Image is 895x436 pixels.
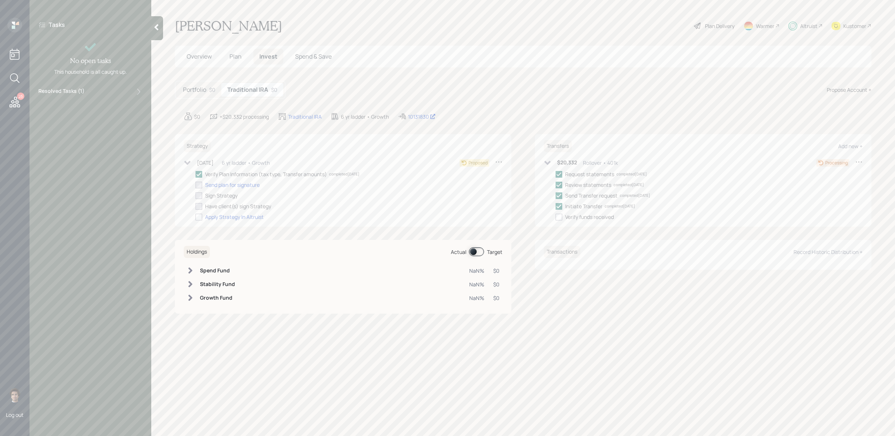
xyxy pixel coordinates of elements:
[6,411,24,418] div: Log out
[565,181,611,189] div: Review statements
[200,295,235,301] h6: Growth Fund
[838,143,863,150] div: Add new +
[341,113,389,121] div: 6 yr ladder • Growth
[205,202,271,210] div: Have client(s) sign Strategy
[220,113,269,121] div: +$20,332 processing
[205,213,264,221] div: Apply Strategy In Altruist
[7,388,22,402] img: harrison-schaefer-headshot-2.png
[175,18,282,34] h1: [PERSON_NAME]
[469,267,484,275] div: NaN%
[49,21,65,29] label: Tasks
[565,202,602,210] div: Initiate Transfer
[329,171,359,177] div: completed [DATE]
[544,246,580,258] h6: Transactions
[756,22,774,30] div: Warmer
[200,281,235,287] h6: Stability Fund
[187,52,212,60] span: Overview
[605,203,635,209] div: completed [DATE]
[259,52,277,60] span: Invest
[493,267,500,275] div: $0
[17,93,24,100] div: 25
[469,160,488,166] div: Proposed
[827,86,871,94] div: Propose Account +
[705,22,735,30] div: Plan Delivery
[184,246,210,258] h6: Holdings
[565,170,614,178] div: Request statements
[544,140,572,152] h6: Transfers
[565,213,614,221] div: Verify funds received
[794,248,863,255] div: Record Historic Distribution +
[271,86,277,94] div: $0
[565,192,618,199] div: Send Transfer request
[583,159,618,167] div: Rollover • 401k
[184,140,211,152] h6: Strategy
[825,160,848,166] div: Processing
[408,113,436,121] div: 10131830
[800,22,818,30] div: Altruist
[205,181,260,189] div: Send plan for signature
[843,22,866,30] div: Kustomer
[194,113,200,121] div: $0
[620,193,650,198] div: completed [DATE]
[616,171,647,177] div: completed [DATE]
[469,294,484,302] div: NaN%
[209,86,215,94] div: $0
[487,248,502,256] div: Target
[295,52,332,60] span: Spend & Save
[205,192,238,199] div: Sign Strategy
[70,57,111,65] h4: No open tasks
[451,248,466,256] div: Actual
[227,86,268,93] h5: Traditional IRA
[229,52,242,60] span: Plan
[469,280,484,288] div: NaN%
[200,268,235,274] h6: Spend Fund
[557,160,577,166] h6: $20,332
[493,294,500,302] div: $0
[205,170,327,178] div: Verify Plan Information (tax type, Transfer amounts)
[38,87,84,96] label: Resolved Tasks ( 1 )
[222,159,270,167] div: 6 yr ladder • Growth
[197,159,214,167] div: [DATE]
[183,86,206,93] h5: Portfolio
[54,68,127,76] div: This household is all caught up.
[614,182,644,188] div: completed [DATE]
[493,280,500,288] div: $0
[288,113,322,121] div: Traditional IRA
